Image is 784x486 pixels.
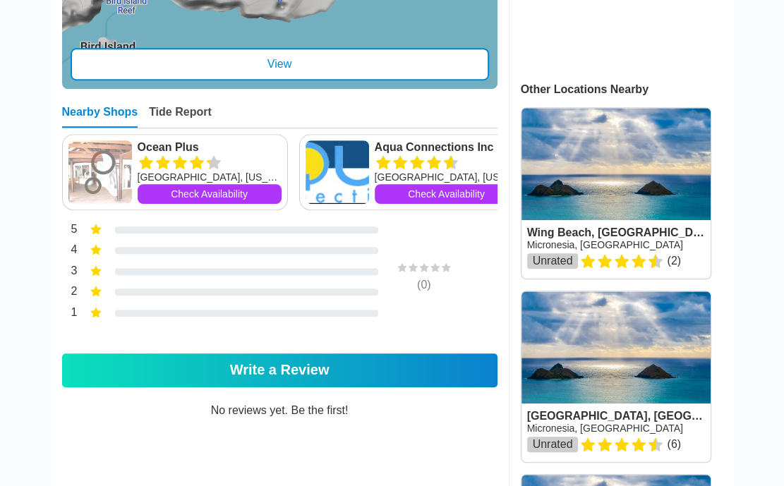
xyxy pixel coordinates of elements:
[62,221,78,240] div: 5
[138,184,282,204] a: Check Availability
[149,106,212,128] div: Tide Report
[62,263,78,281] div: 3
[375,140,519,154] a: Aqua Connections Inc
[62,106,138,128] div: Nearby Shops
[138,170,282,184] div: [GEOGRAPHIC_DATA], [US_STATE]
[527,423,683,434] a: Micronesia, [GEOGRAPHIC_DATA]
[521,83,734,96] div: Other Locations Nearby
[138,140,282,154] a: Ocean Plus
[62,353,497,387] a: Write a Review
[62,284,78,302] div: 2
[375,184,519,204] a: Check Availability
[371,279,477,291] div: ( 0 )
[68,140,132,204] img: Ocean Plus
[306,140,369,204] img: Aqua Connections Inc
[527,239,683,250] a: Micronesia, [GEOGRAPHIC_DATA]
[375,170,519,184] div: [GEOGRAPHIC_DATA], [US_STATE]
[62,242,78,260] div: 4
[62,305,78,323] div: 1
[71,48,489,80] div: View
